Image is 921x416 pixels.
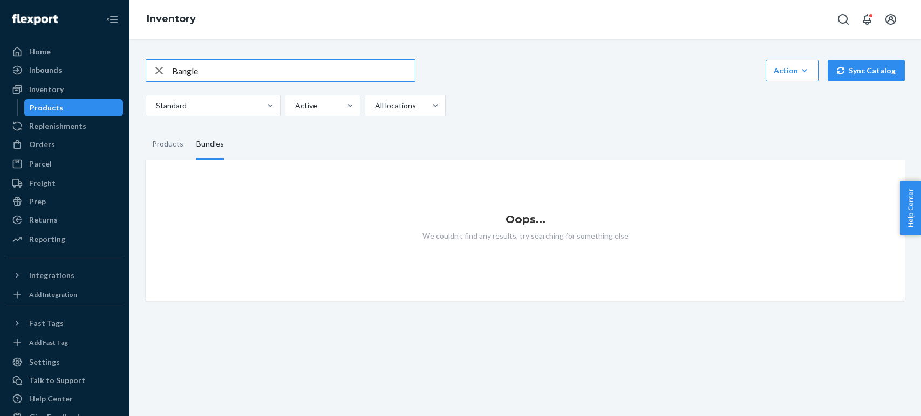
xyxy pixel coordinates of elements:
a: Inventory [147,13,196,25]
div: Inventory [29,84,64,95]
div: Fast Tags [29,318,64,329]
a: Help Center [6,390,123,407]
a: Inbounds [6,61,123,79]
h1: Oops... [146,213,905,225]
button: Integrations [6,267,123,284]
a: Products [24,99,124,116]
div: Parcel [29,158,52,169]
button: Open Search Box [833,9,854,30]
div: Freight [29,178,56,189]
div: Add Integration [29,290,77,299]
p: We couldn't find any results, try searching for something else [146,231,905,241]
div: Talk to Support [29,375,85,386]
button: Close Navigation [101,9,123,30]
input: All locations [374,100,375,111]
a: Add Integration [6,288,123,301]
button: Action [766,60,819,81]
a: Parcel [6,155,123,172]
img: Flexport logo [12,14,58,25]
button: Fast Tags [6,315,123,332]
input: Active [294,100,295,111]
button: Sync Catalog [828,60,905,81]
input: Standard [155,100,156,111]
a: Prep [6,193,123,210]
div: Settings [29,357,60,368]
div: Orders [29,139,55,150]
a: Reporting [6,231,123,248]
a: Settings [6,353,123,371]
div: Prep [29,196,46,207]
button: Open notifications [856,9,878,30]
a: Orders [6,136,123,153]
div: Action [774,65,811,76]
a: Inventory [6,81,123,98]
div: Home [29,46,51,57]
input: Search inventory by name or sku [172,60,415,81]
a: Returns [6,211,123,228]
ol: breadcrumbs [138,4,204,35]
a: Freight [6,175,123,192]
div: Products [30,102,63,113]
div: Inbounds [29,65,62,75]
div: Help Center [29,393,73,404]
div: Returns [29,214,58,225]
button: Open account menu [880,9,902,30]
a: Add Fast Tag [6,336,123,349]
a: Talk to Support [6,372,123,389]
div: Reporting [29,234,65,245]
div: Add Fast Tag [29,338,68,347]
div: Integrations [29,270,74,281]
button: Help Center [900,181,921,235]
a: Home [6,43,123,60]
a: Replenishments [6,117,123,135]
div: Products [152,129,183,160]
div: Bundles [196,129,224,160]
div: Replenishments [29,121,86,131]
